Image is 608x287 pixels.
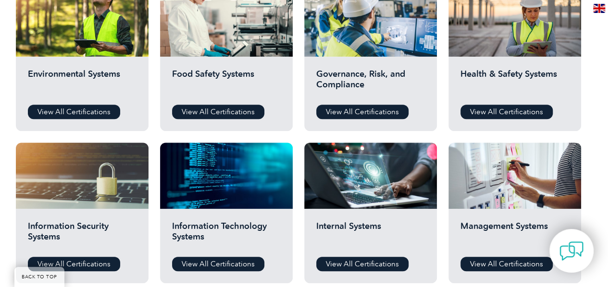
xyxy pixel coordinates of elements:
img: contact-chat.png [559,239,583,263]
a: View All Certifications [28,105,120,119]
a: View All Certifications [460,257,553,271]
h2: Food Safety Systems [172,69,281,97]
img: en [593,4,605,13]
a: View All Certifications [316,105,409,119]
h2: Information Technology Systems [172,221,281,250]
h2: Environmental Systems [28,69,136,97]
a: View All Certifications [28,257,120,271]
h2: Governance, Risk, and Compliance [316,69,425,97]
a: View All Certifications [460,105,553,119]
a: BACK TO TOP [14,267,64,287]
a: View All Certifications [172,105,264,119]
h2: Management Systems [460,221,569,250]
a: View All Certifications [316,257,409,271]
a: View All Certifications [172,257,264,271]
h2: Information Security Systems [28,221,136,250]
h2: Health & Safety Systems [460,69,569,97]
h2: Internal Systems [316,221,425,250]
